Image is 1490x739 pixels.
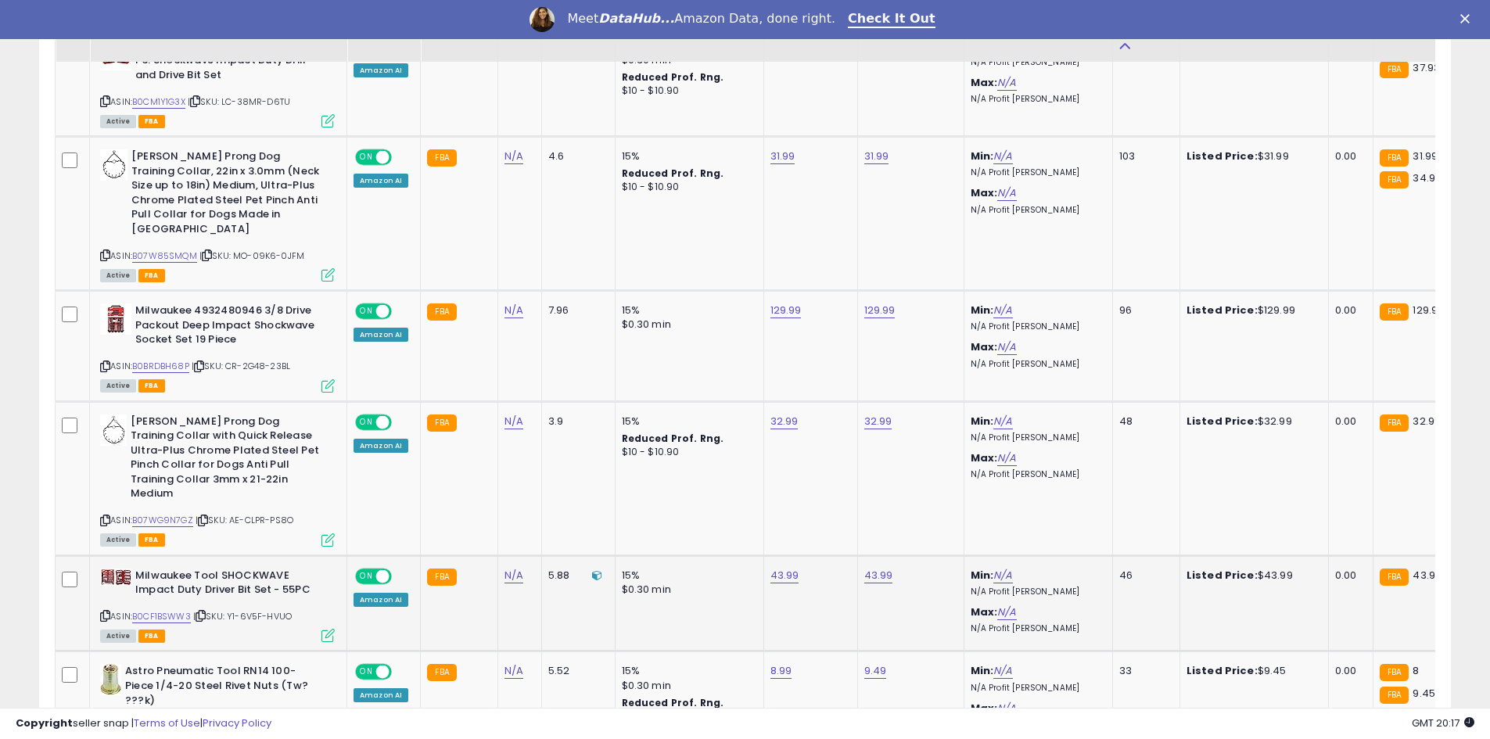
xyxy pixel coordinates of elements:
b: Milwaukee Tool SHOCKWAVE Impact Duty Driver Bit Set - 55PC [135,569,325,601]
a: N/A [993,303,1012,318]
span: OFF [390,151,415,164]
p: N/A Profit [PERSON_NAME] [971,205,1100,216]
small: FBA [1380,61,1409,78]
b: Max: [971,604,998,619]
b: Max: [971,75,998,90]
small: FBA [1380,569,1409,586]
div: 5.52 [548,664,603,678]
div: Amazon AI [354,63,408,77]
div: 15% [622,569,752,583]
a: N/A [993,663,1012,679]
a: 9.49 [864,663,887,679]
div: 0.00 [1335,664,1361,678]
a: 43.99 [864,568,893,583]
a: N/A [504,303,523,318]
div: $0.30 min [622,679,752,693]
a: B07W85SMQM [132,249,197,263]
b: [PERSON_NAME] Prong Dog Training Collar, 22in x 3.0mm (Neck Size up to 18in) Medium, Ultra-Plus C... [131,149,321,240]
div: 15% [622,414,752,429]
div: $9.45 [1187,664,1316,678]
span: All listings currently available for purchase on Amazon [100,269,136,282]
p: N/A Profit [PERSON_NAME] [971,432,1100,443]
a: B0CM1Y1G3X [132,95,185,109]
a: N/A [997,185,1016,201]
a: Terms of Use [134,716,200,730]
span: 129.99 [1413,303,1444,317]
div: $43.99 [1187,569,1316,583]
a: 31.99 [770,149,795,164]
a: N/A [997,339,1016,355]
div: 48 [1119,414,1168,429]
img: 413YgjsO-zL._SL40_.jpg [100,664,121,695]
p: N/A Profit [PERSON_NAME] [971,469,1100,480]
span: 37.93 [1413,60,1440,75]
small: FBA [427,303,456,321]
b: Listed Price: [1187,414,1258,429]
div: Amazon AI [354,439,408,453]
div: Amazon AI [354,688,408,702]
b: Reduced Prof. Rng. [622,432,724,445]
b: Max: [971,339,998,354]
img: 51LP8LGpIsL._SL40_.jpg [100,569,131,586]
span: FBA [138,379,165,393]
img: 41Ye3HppBHL._SL40_.jpg [100,149,127,181]
span: 43.99 [1413,568,1442,583]
i: DataHub... [598,11,674,26]
a: 8.99 [770,663,792,679]
b: Max: [971,185,998,200]
span: | SKU: CR-2G48-23BL [192,360,290,372]
span: ON [357,569,376,583]
div: 3.9 [548,414,603,429]
a: Check It Out [848,11,935,28]
span: ON [357,151,376,164]
p: N/A Profit [PERSON_NAME] [971,359,1100,370]
b: Min: [971,303,994,317]
p: N/A Profit [PERSON_NAME] [971,94,1100,105]
img: Profile image for Georgie [530,7,555,32]
div: Amazon AI [354,328,408,342]
b: Min: [971,149,994,163]
div: 96 [1119,303,1168,317]
a: N/A [504,149,523,164]
b: Listed Price: [1187,568,1258,583]
span: ON [357,665,376,679]
b: Reduced Prof. Rng. [622,70,724,84]
a: N/A [504,414,523,429]
a: 32.99 [864,414,892,429]
small: FBA [1380,687,1409,704]
div: ASIN: [100,569,335,641]
div: 15% [622,664,752,678]
span: FBA [138,630,165,643]
span: 34.99 [1413,170,1442,185]
div: 4.6 [548,149,603,163]
b: Reduced Prof. Rng. [622,167,724,180]
p: N/A Profit [PERSON_NAME] [971,57,1100,68]
div: 15% [622,303,752,317]
b: 48-32-4097 for Milwaukee Tool 60 Pc. Shockwave Impact Duty Drill and Drive Bit Set [135,39,325,87]
a: B0BRDBH68P [132,360,189,373]
div: $10 - $10.90 [622,446,752,459]
div: 0.00 [1335,569,1361,583]
div: ASIN: [100,303,335,390]
div: ASIN: [100,149,335,280]
span: ON [357,415,376,429]
span: ON [357,305,376,318]
p: N/A Profit [PERSON_NAME] [971,167,1100,178]
span: | SKU: MO-09K6-0JFM [199,249,304,262]
span: FBA [138,533,165,547]
div: $31.99 [1187,149,1316,163]
div: $32.99 [1187,414,1316,429]
b: Listed Price: [1187,149,1258,163]
div: $0.30 min [622,583,752,597]
span: All listings currently available for purchase on Amazon [100,115,136,128]
span: All listings currently available for purchase on Amazon [100,630,136,643]
a: N/A [504,568,523,583]
div: $10 - $10.90 [622,181,752,194]
small: FBA [1380,664,1409,681]
div: 15% [622,149,752,163]
strong: Copyright [16,716,73,730]
a: 31.99 [864,149,889,164]
span: OFF [390,569,415,583]
div: Meet Amazon Data, done right. [567,11,835,27]
span: 2025-10-6 20:17 GMT [1412,716,1474,730]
